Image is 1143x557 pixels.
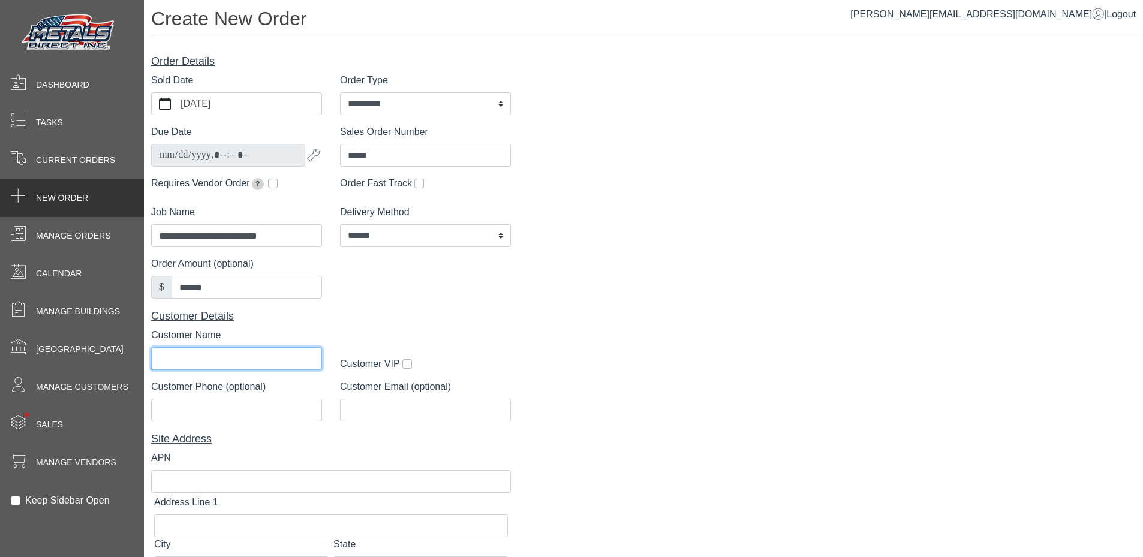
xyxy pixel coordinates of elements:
[333,537,356,552] label: State
[1106,9,1136,19] span: Logout
[178,93,321,115] label: [DATE]
[36,343,124,356] span: [GEOGRAPHIC_DATA]
[18,11,120,55] img: Metals Direct Inc Logo
[340,176,412,191] label: Order Fast Track
[154,537,171,552] label: City
[36,381,128,393] span: Manage Customers
[36,192,88,204] span: New Order
[151,125,192,139] label: Due Date
[151,73,193,88] label: Sold Date
[36,79,89,91] span: Dashboard
[340,357,400,371] label: Customer VIP
[340,205,410,219] label: Delivery Method
[36,456,116,469] span: Manage Vendors
[151,276,172,299] div: $
[850,9,1104,19] a: [PERSON_NAME][EMAIL_ADDRESS][DOMAIN_NAME]
[36,305,120,318] span: Manage Buildings
[159,98,171,110] svg: calendar
[151,451,171,465] label: APN
[154,495,218,510] label: Address Line 1
[151,7,1143,34] h1: Create New Order
[151,176,266,191] label: Requires Vendor Order
[340,73,388,88] label: Order Type
[151,328,221,342] label: Customer Name
[151,257,254,271] label: Order Amount (optional)
[850,7,1136,22] div: |
[340,380,451,394] label: Customer Email (optional)
[252,178,264,190] span: Extends due date by 2 weeks for pickup orders
[340,125,428,139] label: Sales Order Number
[36,418,63,431] span: Sales
[25,493,110,508] label: Keep Sidebar Open
[151,53,511,70] div: Order Details
[151,431,511,447] div: Site Address
[11,395,42,434] span: •
[151,380,266,394] label: Customer Phone (optional)
[152,93,178,115] button: calendar
[36,154,115,167] span: Current Orders
[36,267,82,280] span: Calendar
[36,116,63,129] span: Tasks
[36,230,110,242] span: Manage Orders
[151,205,195,219] label: Job Name
[151,308,511,324] div: Customer Details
